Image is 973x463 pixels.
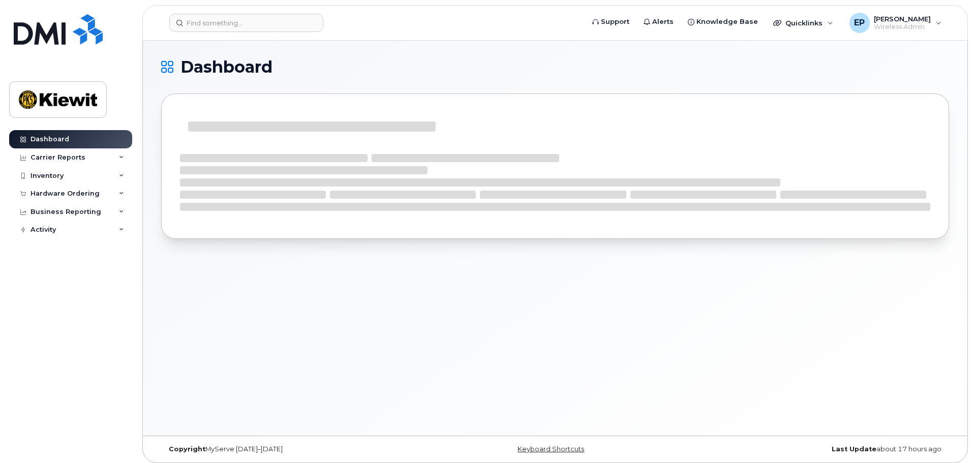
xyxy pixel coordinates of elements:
[169,445,205,453] strong: Copyright
[686,445,949,453] div: about 17 hours ago
[180,59,272,75] span: Dashboard
[832,445,876,453] strong: Last Update
[161,445,424,453] div: MyServe [DATE]–[DATE]
[518,445,584,453] a: Keyboard Shortcuts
